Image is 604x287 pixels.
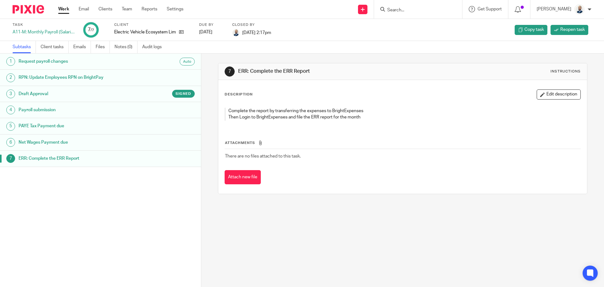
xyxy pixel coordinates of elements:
div: 4 [6,106,15,114]
div: 5 [6,122,15,131]
p: [PERSON_NAME] [537,6,571,12]
h1: Draft Approval [19,89,136,99]
span: There are no files attached to this task. [225,154,301,158]
div: 3 [6,89,15,98]
a: Email [79,6,89,12]
a: Subtasks [13,41,36,53]
h1: RPN: Update Employees RPN on BrightPay [19,73,136,82]
span: Copy task [524,26,544,33]
h1: Net Wages Payment due [19,138,136,147]
a: Audit logs [142,41,166,53]
a: Copy task [515,25,547,35]
div: 6 [6,138,15,147]
img: Mark%20LI%20profiler.png [574,4,584,14]
p: Then Login to BrightExpenses and file the ERR report for the month [228,114,568,120]
a: Clients [98,6,112,12]
p: Electric Vehicle Ecosystem Limited [114,29,176,35]
input: Search [387,8,443,13]
span: Attachments [225,141,255,145]
a: Notes (0) [115,41,137,53]
div: Auto [180,58,195,66]
a: Reports [142,6,157,12]
div: 7 [88,26,94,33]
div: A11-M: Monthly Payroll (Salaried) [13,29,75,35]
div: 2 [6,73,15,82]
label: Due by [199,22,224,27]
button: Edit description [537,89,581,100]
span: [DATE] 2:17pm [242,30,271,35]
label: Client [114,22,191,27]
a: Emails [73,41,91,53]
a: Client tasks [41,41,69,53]
h1: ERR: Complete the ERR Report [238,68,416,75]
small: /7 [91,28,94,32]
a: Team [122,6,132,12]
a: Work [58,6,69,12]
p: Complete the report by transferring the expenses to BrightExpenses [228,108,568,114]
div: 7 [6,154,15,163]
h1: PAYE Tax Payment due [19,121,136,131]
a: Files [96,41,110,53]
a: Settings [167,6,183,12]
div: 7 [225,66,235,77]
img: Pixie [13,5,44,14]
a: Reopen task [551,25,588,35]
div: Instructions [551,69,581,74]
div: 1 [6,57,15,66]
span: Signed [176,91,191,96]
h1: Payroll submission [19,105,136,115]
h1: Request payroll changes [19,57,136,66]
span: Get Support [478,7,502,11]
span: Reopen task [560,26,585,33]
div: [DATE] [199,29,224,35]
button: Attach new file [225,170,261,184]
p: Description [225,92,253,97]
img: Mark%20LI%20profiler.png [232,29,240,37]
h1: ERR: Complete the ERR Report [19,154,136,163]
label: Closed by [232,22,271,27]
label: Task [13,22,75,27]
